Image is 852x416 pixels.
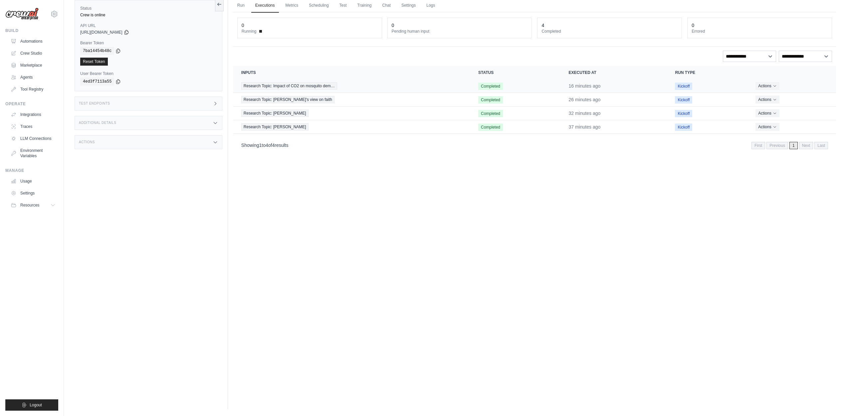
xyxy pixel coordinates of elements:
[569,83,601,89] time: September 4, 2025 at 18:41 CEST
[392,29,528,34] dt: Pending human input
[80,12,217,18] div: Crew is online
[272,143,275,148] span: 4
[266,143,268,148] span: 4
[241,96,334,103] span: Research Topic: [PERSON_NAME]'s view on faith
[8,48,58,59] a: Crew Studio
[233,66,470,79] th: Inputs
[80,58,108,66] a: Reset Token
[80,40,217,46] label: Bearer Token
[8,72,58,83] a: Agents
[80,30,122,35] span: [URL][DOMAIN_NAME]
[241,82,337,90] span: Research Topic: Impact of CO2 on mosquito dem…
[814,142,828,149] span: Last
[675,96,692,104] span: Kickoff
[569,124,601,130] time: September 4, 2025 at 18:19 CEST
[755,96,779,104] button: Actions for execution
[241,123,462,131] a: View execution details for Research Topic
[80,6,217,11] label: Status
[79,121,116,125] h3: Additional Details
[8,36,58,47] a: Automations
[799,142,813,149] span: Next
[569,111,601,116] time: September 4, 2025 at 18:24 CEST
[675,124,692,131] span: Kickoff
[8,145,58,161] a: Environment Variables
[470,66,561,79] th: Status
[5,101,58,107] div: Operate
[5,168,58,173] div: Manage
[751,142,765,149] span: First
[541,22,544,29] div: 4
[5,28,58,33] div: Build
[675,110,692,117] span: Kickoff
[241,110,309,117] span: Research Topic: [PERSON_NAME]
[80,78,114,86] code: 4ed3f7113a55
[755,109,779,117] button: Actions for execution
[79,102,110,106] h3: Test Endpoints
[755,123,779,131] button: Actions for execution
[667,66,747,79] th: Run Type
[392,22,394,29] div: 0
[8,133,58,144] a: LLM Connections
[80,47,114,55] code: 7ba14454b48c
[755,82,779,90] button: Actions for execution
[80,23,217,28] label: API URL
[79,140,95,144] h3: Actions
[5,8,39,20] img: Logo
[242,22,244,29] div: 0
[8,200,58,210] button: Resources
[692,29,828,34] dt: Errored
[478,110,503,117] span: Completed
[259,143,262,148] span: 1
[80,71,217,76] label: User Bearer Token
[8,176,58,187] a: Usage
[478,96,503,104] span: Completed
[30,402,42,408] span: Logout
[241,96,462,103] a: View execution details for Research Topic
[241,110,462,117] a: View execution details for Research Topic
[561,66,667,79] th: Executed at
[241,142,289,149] p: Showing to of results
[8,109,58,120] a: Integrations
[819,384,852,416] div: Widget de chat
[8,60,58,71] a: Marketplace
[20,203,39,208] span: Resources
[242,29,257,34] span: Running
[675,83,692,90] span: Kickoff
[478,83,503,90] span: Completed
[241,82,462,90] a: View execution details for Research Topic
[241,123,309,131] span: Research Topic: [PERSON_NAME]
[751,142,828,149] nav: Pagination
[233,66,836,154] section: Crew executions table
[569,97,601,102] time: September 4, 2025 at 18:30 CEST
[5,399,58,411] button: Logout
[8,121,58,132] a: Traces
[819,384,852,416] iframe: Chat Widget
[8,84,58,95] a: Tool Registry
[766,142,788,149] span: Previous
[692,22,694,29] div: 0
[233,137,836,154] nav: Pagination
[789,142,798,149] span: 1
[478,124,503,131] span: Completed
[8,188,58,199] a: Settings
[541,29,678,34] dt: Completed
